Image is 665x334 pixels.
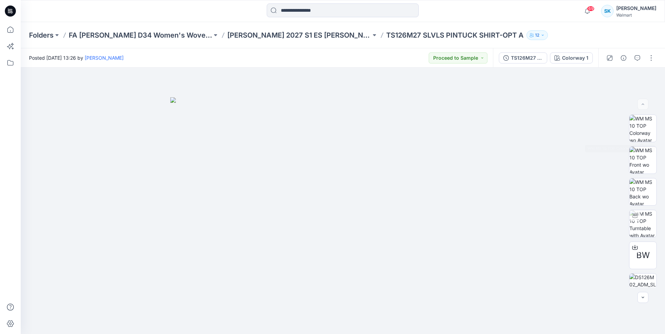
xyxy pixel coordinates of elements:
span: Posted [DATE] 13:26 by [29,54,124,61]
img: DS126M02_ADM_SLVLS PINTUCK DRESS_WHITE_TS126M27 SLVLS PINTUCK SHIRT-OPT A_Colorway 1_TS126M27 SLV... [629,274,656,301]
a: [PERSON_NAME] [85,55,124,61]
button: Colorway 1 [550,52,593,63]
button: TS126M27 (UPDATED 3.27)SLVLS PINTUCK SHIRT-OPT A [DATE] [499,52,547,63]
img: WM MS 10 TOP Back wo Avatar [629,178,656,205]
span: 69 [587,6,595,11]
a: [PERSON_NAME] 2027 S1 ES [PERSON_NAME] WOVENS [227,30,371,40]
div: Colorway 1 [562,54,588,62]
img: WM MS 10 TOP Front wo Avatar [629,147,656,174]
a: FA [PERSON_NAME] D34 Women's Wovens [69,30,212,40]
div: [PERSON_NAME] [616,4,656,12]
img: eyJhbGciOiJIUzI1NiIsImtpZCI6IjAiLCJzbHQiOiJzZXMiLCJ0eXAiOiJKV1QifQ.eyJkYXRhIjp7InR5cGUiOiJzdG9yYW... [170,97,516,334]
div: Walmart [616,12,656,18]
button: Details [618,52,629,63]
a: Folders [29,30,54,40]
p: TS126M27 SLVLS PINTUCK SHIRT-OPT A [386,30,524,40]
div: TS126M27 (UPDATED 3.27)SLVLS PINTUCK SHIRT-OPT A [DATE] [511,54,543,62]
button: 12 [526,30,548,40]
span: BW [636,249,650,262]
img: WM MS 10 TOP Turntable with Avatar [629,210,656,237]
img: WM MS 10 TOP Colorway wo Avatar [629,115,656,142]
p: 12 [535,31,539,39]
div: SK [601,5,614,17]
